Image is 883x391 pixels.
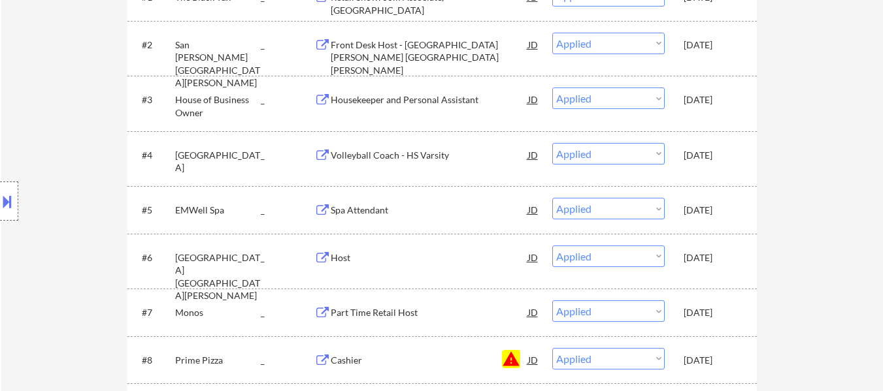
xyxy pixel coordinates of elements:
div: San [PERSON_NAME] [GEOGRAPHIC_DATA][PERSON_NAME] [175,39,261,89]
div: _ [261,251,314,264]
div: JD [527,143,540,166]
div: _ [261,149,314,162]
div: [DATE] [684,39,741,52]
div: _ [261,354,314,367]
div: #2 [142,39,165,52]
div: _ [261,93,314,106]
div: Prime Pizza [175,354,261,367]
div: [DATE] [684,204,741,217]
div: Host [331,251,528,264]
div: _ [261,39,314,52]
div: [DATE] [684,93,741,106]
div: JD [527,87,540,111]
div: [DATE] [684,306,741,319]
div: Volleyball Coach - HS Varsity [331,149,528,162]
div: JD [527,348,540,371]
div: Front Desk Host - [GEOGRAPHIC_DATA][PERSON_NAME] [GEOGRAPHIC_DATA][PERSON_NAME] [331,39,528,77]
div: JD [527,300,540,324]
div: _ [261,204,314,217]
div: Spa Attendant [331,204,528,217]
button: warning [502,350,520,368]
div: JD [527,245,540,269]
div: JD [527,198,540,221]
div: #8 [142,354,165,367]
div: Cashier [331,354,528,367]
div: Housekeeper and Personal Assistant [331,93,528,106]
div: JD [527,33,540,56]
div: _ [261,306,314,319]
div: Part Time Retail Host [331,306,528,319]
div: [DATE] [684,149,741,162]
div: [DATE] [684,354,741,367]
div: [DATE] [684,251,741,264]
